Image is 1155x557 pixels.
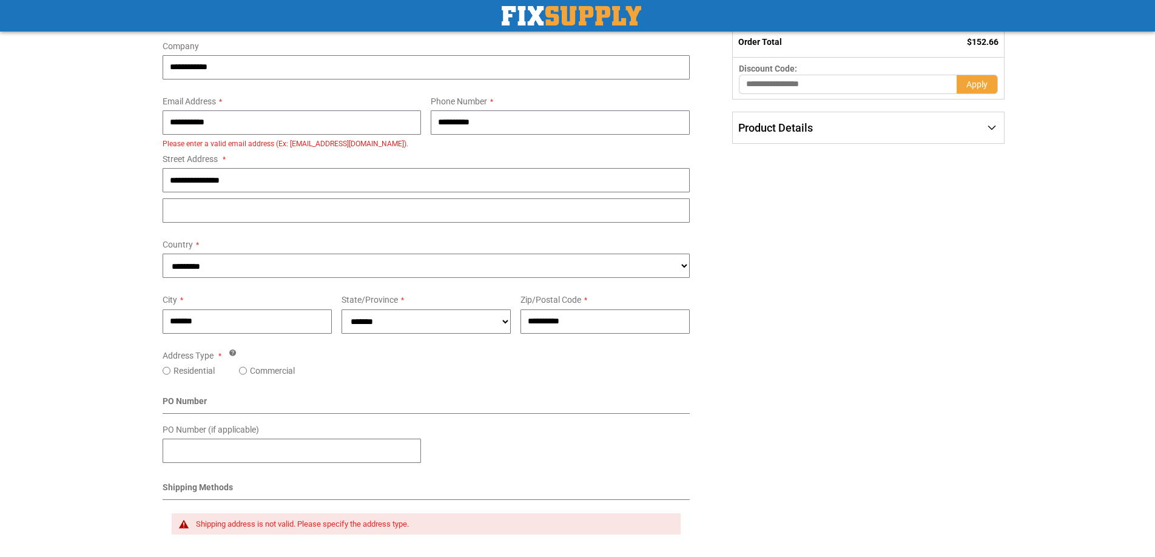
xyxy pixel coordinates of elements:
[163,139,421,149] div: Please enter a valid email address (Ex: [EMAIL_ADDRESS][DOMAIN_NAME]).
[163,41,199,51] span: Company
[502,6,641,25] a: store logo
[342,295,398,305] span: State/Province
[163,96,216,106] span: Email Address
[250,365,295,377] label: Commercial
[163,154,218,164] span: Street Address
[163,425,259,434] span: PO Number (if applicable)
[196,519,668,529] div: Shipping address is not valid. Please specify the address type.
[173,365,215,377] label: Residential
[966,79,988,89] span: Apply
[738,121,813,134] span: Product Details
[957,75,998,94] button: Apply
[163,481,690,500] div: Shipping Methods
[739,64,797,73] span: Discount Code:
[163,395,690,414] div: PO Number
[431,96,487,106] span: Phone Number
[163,351,214,360] span: Address Type
[163,240,193,249] span: Country
[738,37,782,47] strong: Order Total
[520,295,581,305] span: Zip/Postal Code
[967,37,998,47] span: $152.66
[502,6,641,25] img: Fix Industrial Supply
[163,295,177,305] span: City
